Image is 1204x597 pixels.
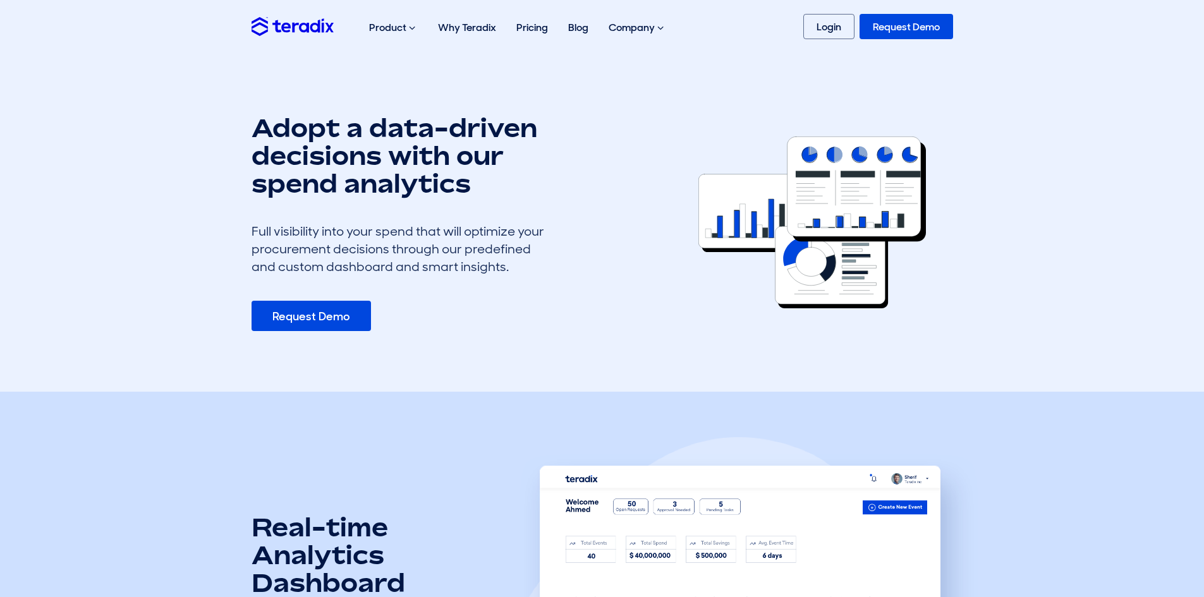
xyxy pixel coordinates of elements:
[252,301,371,331] a: Request Demo
[359,8,428,48] div: Product
[252,114,555,197] h1: Adopt a data-driven decisions with our spend analytics
[252,222,555,275] div: Full visibility into your spend that will optimize your procurement decisions through our predefi...
[599,8,676,48] div: Company
[252,513,473,596] h2: Real-time Analytics Dashboard
[558,8,599,47] a: Blog
[428,8,506,47] a: Why Teradix
[252,17,334,35] img: Teradix logo
[506,8,558,47] a: Pricing
[860,14,953,39] a: Request Demo
[698,136,926,309] img: erfx feature
[803,14,854,39] a: Login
